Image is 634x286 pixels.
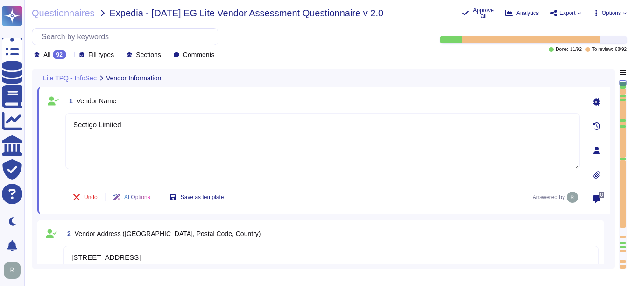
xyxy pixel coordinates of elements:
[53,50,66,59] div: 92
[136,51,161,58] span: Sections
[32,8,95,18] span: Questionnaires
[88,51,114,58] span: Fill types
[75,230,261,237] span: Vendor Address ([GEOGRAPHIC_DATA], Postal Code, Country)
[599,192,604,198] span: 0
[602,10,621,16] span: Options
[533,194,565,200] span: Answered by
[516,10,539,16] span: Analytics
[559,10,576,16] span: Export
[110,8,384,18] span: Expedia - [DATE] EG Lite Vendor Assessment Questionnaire v 2.0
[181,194,224,200] span: Save as template
[43,51,51,58] span: All
[592,47,613,52] span: To review:
[615,47,627,52] span: 68 / 92
[556,47,568,52] span: Done:
[63,230,71,237] span: 2
[162,188,232,207] button: Save as template
[570,47,582,52] span: 11 / 92
[37,29,218,45] input: Search by keywords
[462,7,494,19] button: Approve all
[4,262,21,279] img: user
[567,192,578,203] img: user
[505,9,539,17] button: Analytics
[84,194,98,200] span: Undo
[65,98,73,104] span: 1
[106,75,161,81] span: Vendor Information
[183,51,215,58] span: Comments
[124,194,150,200] span: AI Options
[65,113,580,169] textarea: Sectigo Limited
[77,97,117,105] span: Vendor Name
[473,7,494,19] span: Approve all
[63,246,599,275] textarea: [STREET_ADDRESS]
[2,260,27,280] button: user
[43,75,97,81] span: Lite TPQ - InfoSec
[65,188,105,207] button: Undo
